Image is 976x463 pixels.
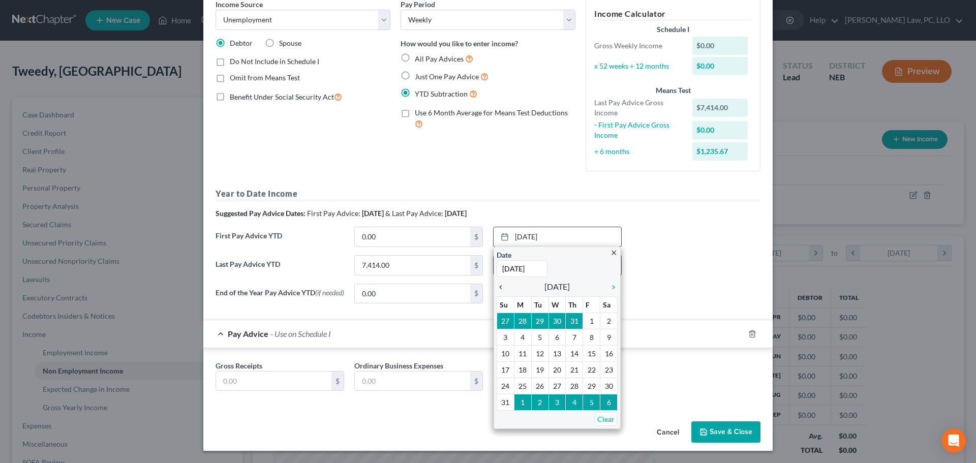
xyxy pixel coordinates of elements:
td: 10 [497,345,514,361]
td: 3 [548,394,566,410]
label: How would you like to enter income? [401,38,518,49]
td: 6 [548,329,566,345]
td: 27 [497,313,514,329]
div: Schedule I [594,24,752,35]
div: $0.00 [692,37,748,55]
th: Su [497,296,514,313]
div: $ [470,256,482,275]
td: 7 [566,329,583,345]
td: 16 [600,345,618,361]
input: 0.00 [355,284,470,303]
div: $0.00 [692,121,748,139]
td: 25 [514,378,531,394]
input: 1/1/2013 [497,260,547,277]
td: 26 [531,378,548,394]
a: chevron_right [604,281,618,293]
div: Means Test [594,85,752,96]
td: 2 [531,394,548,410]
td: 5 [583,394,600,410]
td: 28 [566,378,583,394]
td: 13 [548,345,566,361]
td: 1 [583,313,600,329]
td: 30 [600,378,618,394]
div: - First Pay Advice Gross Income [589,120,687,140]
span: Do Not Include in Schedule I [230,57,319,66]
th: Tu [531,296,548,313]
i: chevron_left [497,283,510,291]
td: 18 [514,361,531,378]
td: 29 [583,378,600,394]
td: 6 [600,394,618,410]
td: 21 [566,361,583,378]
span: - Use on Schedule I [270,329,331,338]
td: 17 [497,361,514,378]
span: Just One Pay Advice [415,72,479,81]
td: 19 [531,361,548,378]
button: Save & Close [691,421,760,443]
label: Date [497,250,511,260]
th: Th [566,296,583,313]
strong: Suggested Pay Advice Dates: [216,209,306,218]
td: 4 [514,329,531,345]
th: W [548,296,566,313]
td: 20 [548,361,566,378]
td: 1 [514,394,531,410]
th: M [514,296,531,313]
div: x 52 weeks ÷ 12 months [589,61,687,71]
label: Last Pay Advice YTD [210,255,349,284]
td: 12 [531,345,548,361]
input: 0.00 [216,372,331,391]
td: 15 [583,345,600,361]
td: 8 [583,329,600,345]
span: & Last Pay Advice: [385,209,443,218]
td: 4 [566,394,583,410]
h5: Year to Date Income [216,188,760,200]
div: Open Intercom Messenger [941,428,966,453]
i: close [610,249,618,257]
th: F [583,296,600,313]
div: $7,414.00 [692,99,748,117]
span: YTD Subtraction [415,89,468,98]
label: Ordinary Business Expenses [354,360,443,371]
td: 3 [497,329,514,345]
td: 22 [583,361,600,378]
td: 31 [566,313,583,329]
td: 14 [566,345,583,361]
span: [DATE] [544,281,570,293]
i: chevron_right [604,283,618,291]
label: First Pay Advice YTD [210,227,349,255]
label: Gross Receipts [216,360,262,371]
a: [DATE] [494,227,621,246]
div: $ [470,284,482,303]
span: (if needed) [315,288,344,297]
label: End of the Year Pay Advice YTD [210,284,349,312]
td: 9 [600,329,618,345]
input: 0.00 [355,256,470,275]
td: 23 [600,361,618,378]
td: 2 [600,313,618,329]
div: Gross Weekly Income [589,41,687,51]
strong: [DATE] [445,209,467,218]
div: ÷ 6 months [589,146,687,157]
td: 11 [514,345,531,361]
a: chevron_left [497,281,510,293]
td: 24 [497,378,514,394]
a: Clear [595,412,617,426]
span: Omit from Means Test [230,73,300,82]
div: $0.00 [692,57,748,75]
td: 5 [531,329,548,345]
span: Benefit Under Social Security Act [230,92,334,101]
div: $1,235.67 [692,142,748,161]
div: Last Pay Advice Gross Income [589,98,687,118]
span: Pay Advice [228,329,268,338]
span: Debtor [230,39,253,47]
td: 30 [548,313,566,329]
a: close [610,246,618,258]
strong: [DATE] [362,209,384,218]
div: $ [331,372,344,391]
input: 0.00 [355,372,470,391]
td: 31 [497,394,514,410]
input: 0.00 [355,227,470,246]
button: Cancel [649,422,687,443]
h5: Income Calculator [594,8,752,20]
